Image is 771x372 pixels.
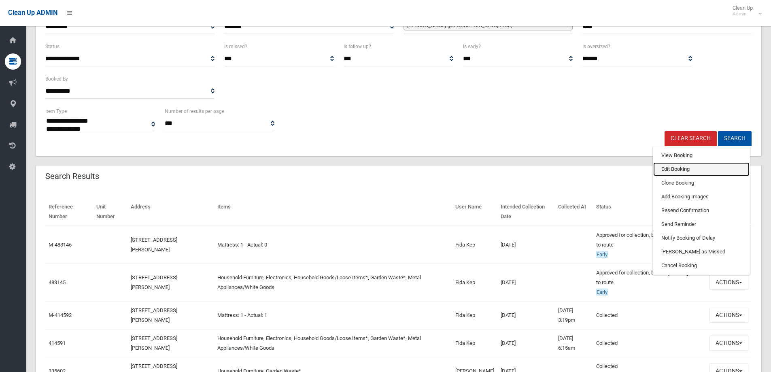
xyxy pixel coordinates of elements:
td: Approved for collection, but not yet assigned to route [593,226,706,264]
td: Fida Kep [452,301,497,329]
label: Status [45,42,59,51]
td: Mattress: 1 - Actual: 0 [214,226,452,264]
label: Booked By [45,74,68,83]
td: [DATE] [497,329,555,357]
small: Admin [733,11,753,17]
a: Resend Confirmation [653,204,750,217]
td: Approved for collection, but not yet assigned to route [593,264,706,301]
td: Collected [593,329,706,357]
th: Reference Number [45,198,93,226]
td: [DATE] 3:19pm [555,301,593,329]
label: Is oversized? [582,42,610,51]
a: Clear Search [665,131,717,146]
a: Edit Booking [653,162,750,176]
label: Item Type [45,107,67,116]
td: Mattress: 1 - Actual: 1 [214,301,452,329]
span: Clean Up ADMIN [8,9,57,17]
td: Household Furniture, Electronics, Household Goods/Loose Items*, Garden Waste*, Metal Appliances/W... [214,329,452,357]
a: 483145 [49,279,66,285]
a: [STREET_ADDRESS][PERSON_NAME] [131,335,177,351]
th: Items [214,198,452,226]
td: [DATE] [497,264,555,301]
th: Intended Collection Date [497,198,555,226]
button: Search [718,131,752,146]
span: Early [596,289,608,295]
button: Actions [709,336,748,351]
td: Household Furniture, Electronics, Household Goods/Loose Items*, Garden Waste*, Metal Appliances/W... [214,264,452,301]
th: Unit Number [93,198,127,226]
label: Is missed? [224,42,247,51]
th: Status [593,198,706,226]
button: Actions [709,308,748,323]
label: Is follow up? [344,42,371,51]
a: Notify Booking of Delay [653,231,750,245]
td: Collected [593,301,706,329]
a: [STREET_ADDRESS][PERSON_NAME] [131,307,177,323]
th: Collected At [555,198,593,226]
button: Actions [709,275,748,290]
a: Add Booking Images [653,190,750,204]
td: [DATE] [497,301,555,329]
td: Fida Kep [452,226,497,264]
span: Clean Up [729,5,761,17]
header: Search Results [36,168,109,184]
th: Address [127,198,214,226]
td: Fida Kep [452,329,497,357]
a: [PERSON_NAME] as Missed [653,245,750,259]
td: [DATE] 6:15am [555,329,593,357]
a: View Booking [653,149,750,162]
label: Number of results per page [165,107,224,116]
a: [STREET_ADDRESS][PERSON_NAME] [131,274,177,290]
a: M-483146 [49,242,72,248]
a: Cancel Booking [653,259,750,272]
a: Send Reminder [653,217,750,231]
td: Fida Kep [452,264,497,301]
label: Is early? [463,42,481,51]
td: [DATE] [497,226,555,264]
th: User Name [452,198,497,226]
a: Clone Booking [653,176,750,190]
a: M-414592 [49,312,72,318]
a: 414591 [49,340,66,346]
span: Early [596,251,608,258]
a: [STREET_ADDRESS][PERSON_NAME] [131,237,177,253]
